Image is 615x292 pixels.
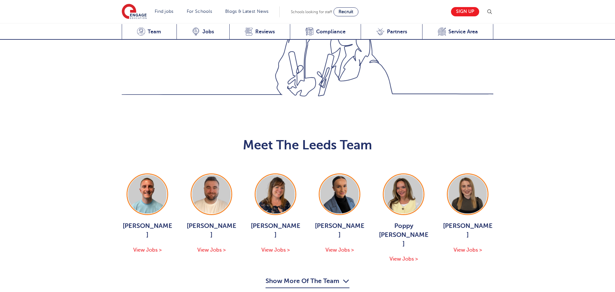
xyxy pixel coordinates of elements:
span: [PERSON_NAME] [442,221,493,239]
a: [PERSON_NAME] View Jobs > [250,173,301,254]
a: [PERSON_NAME] View Jobs > [442,173,493,254]
span: View Jobs > [261,247,290,253]
img: Chris Rushton [192,175,231,213]
a: Blogs & Latest News [225,9,269,14]
span: [PERSON_NAME] [314,221,365,239]
img: Engage Education [122,4,147,20]
a: [PERSON_NAME] View Jobs > [314,173,365,254]
span: View Jobs > [454,247,482,253]
a: Partners [361,24,422,40]
a: Jobs [176,24,229,40]
span: [PERSON_NAME] [122,221,173,239]
a: Compliance [290,24,361,40]
a: For Schools [187,9,212,14]
span: Team [148,29,161,35]
img: Poppy Burnside [384,175,423,213]
img: George Dignam [128,175,167,213]
span: [PERSON_NAME] [250,221,301,239]
span: Jobs [202,29,214,35]
button: Show More Of The Team [266,276,349,288]
span: Recruit [339,9,353,14]
a: Service Area [422,24,493,40]
a: [PERSON_NAME] View Jobs > [122,173,173,254]
span: Partners [387,29,407,35]
h2: Meet The Leeds Team [122,138,493,153]
a: Team [122,24,176,40]
span: Compliance [316,29,346,35]
span: [PERSON_NAME] [186,221,237,239]
img: Holly Johnson [320,175,359,213]
span: View Jobs > [133,247,162,253]
a: Poppy [PERSON_NAME] View Jobs > [378,173,429,263]
img: Joanne Wright [256,175,295,213]
span: Service Area [448,29,478,35]
a: Reviews [229,24,290,40]
a: [PERSON_NAME] View Jobs > [186,173,237,254]
a: Sign up [451,7,479,16]
span: Poppy [PERSON_NAME] [378,221,429,248]
span: Reviews [255,29,275,35]
span: Schools looking for staff [291,10,332,14]
span: View Jobs > [325,247,354,253]
a: Recruit [333,7,358,16]
a: Find jobs [155,9,174,14]
img: Layla McCosker [448,175,487,213]
span: View Jobs > [197,247,226,253]
span: View Jobs > [389,256,418,262]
